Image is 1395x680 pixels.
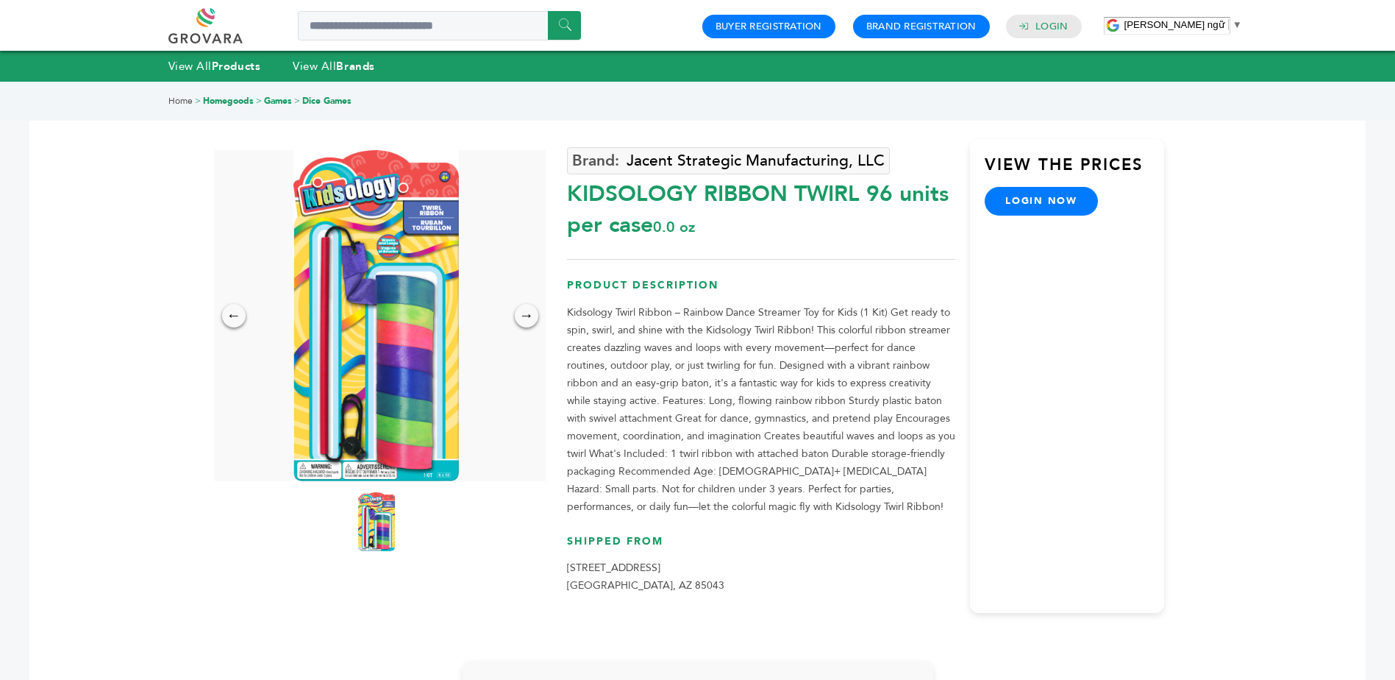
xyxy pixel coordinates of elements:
span: > [256,95,262,107]
a: Brand Registration [866,20,977,33]
a: View AllBrands [293,59,375,74]
img: KIDSOLOGY RIBBON TWIRL 96 units per case 0.0 oz [293,150,459,481]
a: View AllProducts [168,59,261,74]
div: → [515,304,538,327]
div: KIDSOLOGY RIBBON TWIRL 96 units per case [567,171,955,241]
span: [PERSON_NAME] ngữ [1124,19,1224,30]
a: [PERSON_NAME] ngữ​ [1124,19,1242,30]
p: [STREET_ADDRESS] [GEOGRAPHIC_DATA], AZ 85043 [567,559,955,595]
p: Kidsology Twirl Ribbon – Rainbow Dance Streamer Toy for Kids (1 Kit) Get ready to spin, swirl, an... [567,304,955,516]
div: ← [222,304,246,327]
span: ​ [1228,19,1229,30]
a: login now [985,187,1098,215]
span: > [195,95,201,107]
a: Jacent Strategic Manufacturing, LLC [567,147,890,174]
input: Search a product or brand... [298,11,581,40]
img: KIDSOLOGY RIBBON TWIRL 96 units per case 0.0 oz [358,492,395,551]
a: Dice Games [302,95,352,107]
h3: Shipped From [567,534,955,560]
strong: Products [212,59,260,74]
a: Home [168,95,193,107]
strong: Brands [336,59,374,74]
a: Games [264,95,292,107]
span: 0.0 oz [653,217,695,237]
a: Buyer Registration [716,20,822,33]
h3: Product Description [567,278,955,304]
span: ▼ [1232,19,1242,30]
a: Login [1035,20,1068,33]
span: > [294,95,300,107]
a: Homegoods [203,95,254,107]
h3: View the Prices [985,154,1164,188]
